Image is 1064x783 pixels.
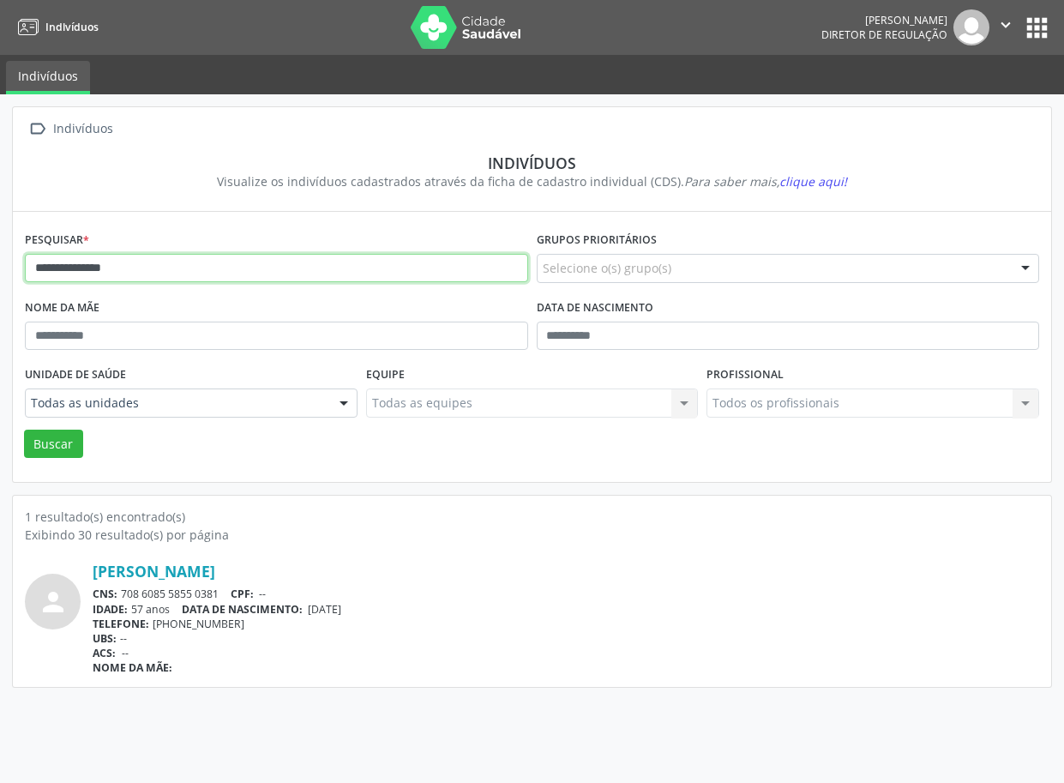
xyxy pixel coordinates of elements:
[24,430,83,459] button: Buscar
[543,259,671,277] span: Selecione o(s) grupo(s)
[25,362,126,388] label: Unidade de saúde
[996,15,1015,34] i: 
[93,602,128,617] span: IDADE:
[821,27,947,42] span: Diretor de regulação
[259,587,266,601] span: --
[31,395,322,412] span: Todas as unidades
[25,227,89,254] label: Pesquisar
[25,526,1039,544] div: Exibindo 30 resultado(s) por página
[93,660,172,675] span: NOME DA MÃE:
[537,227,657,254] label: Grupos prioritários
[12,13,99,41] a: Indivíduos
[38,587,69,617] i: person
[1022,13,1052,43] button: apps
[93,631,1039,646] div: --
[45,20,99,34] span: Indivíduos
[25,117,116,142] a:  Indivíduos
[93,617,149,631] span: TELEFONE:
[93,587,117,601] span: CNS:
[366,362,405,388] label: Equipe
[25,295,99,322] label: Nome da mãe
[684,173,847,190] i: Para saber mais,
[37,154,1027,172] div: Indivíduos
[989,9,1022,45] button: 
[93,602,1039,617] div: 57 anos
[93,587,1039,601] div: 708 6085 5855 0381
[231,587,254,601] span: CPF:
[308,602,341,617] span: [DATE]
[122,646,129,660] span: --
[50,117,116,142] div: Indivíduos
[779,173,847,190] span: clique aqui!
[25,508,1039,526] div: 1 resultado(s) encontrado(s)
[953,9,989,45] img: img
[25,117,50,142] i: 
[93,617,1039,631] div: [PHONE_NUMBER]
[537,295,653,322] label: Data de nascimento
[821,13,947,27] div: [PERSON_NAME]
[37,172,1027,190] div: Visualize os indivíduos cadastrados através da ficha de cadastro individual (CDS).
[6,61,90,94] a: Indivíduos
[182,602,303,617] span: DATA DE NASCIMENTO:
[93,631,117,646] span: UBS:
[93,646,116,660] span: ACS:
[706,362,784,388] label: Profissional
[93,562,215,581] a: [PERSON_NAME]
